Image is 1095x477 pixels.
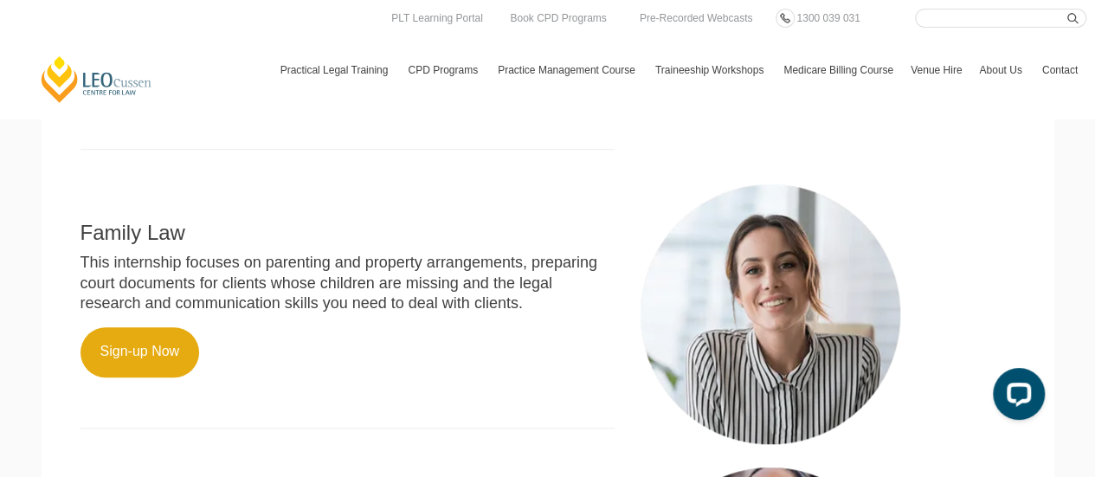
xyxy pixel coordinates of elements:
[902,45,970,95] a: Venue Hire
[1034,45,1086,95] a: Contact
[39,55,154,104] a: [PERSON_NAME] Centre for Law
[81,327,200,377] a: Sign-up Now
[796,12,860,24] span: 1300 039 031
[792,9,864,28] a: 1300 039 031
[635,9,757,28] a: Pre-Recorded Webcasts
[970,45,1033,95] a: About Us
[506,9,610,28] a: Book CPD Programs
[272,45,400,95] a: Practical Legal Training
[489,45,647,95] a: Practice Management Course
[775,45,902,95] a: Medicare Billing Course
[979,361,1052,434] iframe: LiveChat chat widget
[81,253,615,313] p: This internship focuses on parenting and property arrangements, preparing court documents for cli...
[387,9,487,28] a: PLT Learning Portal
[81,222,615,244] h2: Family Law
[399,45,489,95] a: CPD Programs
[647,45,775,95] a: Traineeship Workshops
